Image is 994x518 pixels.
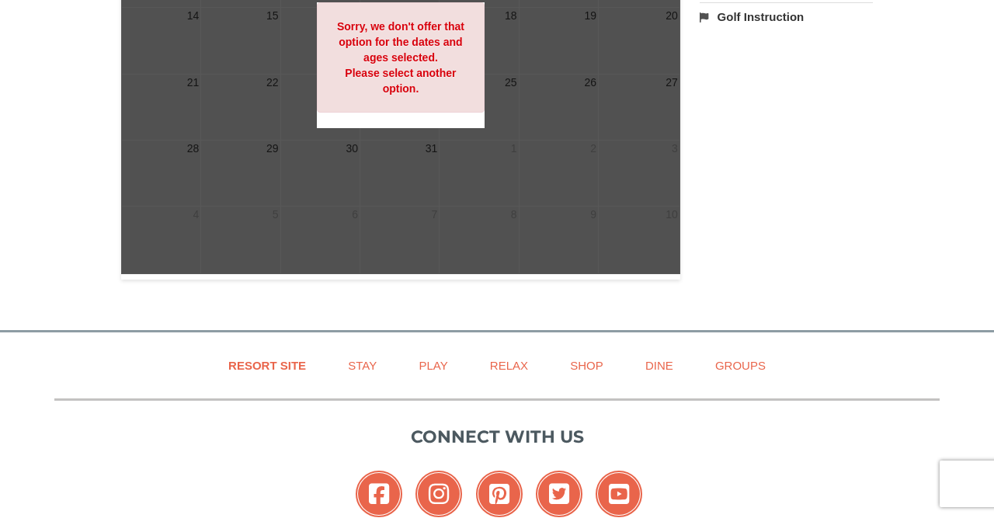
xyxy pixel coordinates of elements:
strong: Sorry, we don't offer that option for the dates and ages selected. Please select another option. [337,20,464,95]
a: Dine [626,348,693,383]
a: Groups [696,348,785,383]
a: Stay [328,348,396,383]
a: Relax [471,348,547,383]
a: Play [399,348,467,383]
a: Shop [551,348,623,383]
p: Connect with us [54,424,940,450]
a: Golf Instruction [700,2,873,31]
a: Resort Site [209,348,325,383]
